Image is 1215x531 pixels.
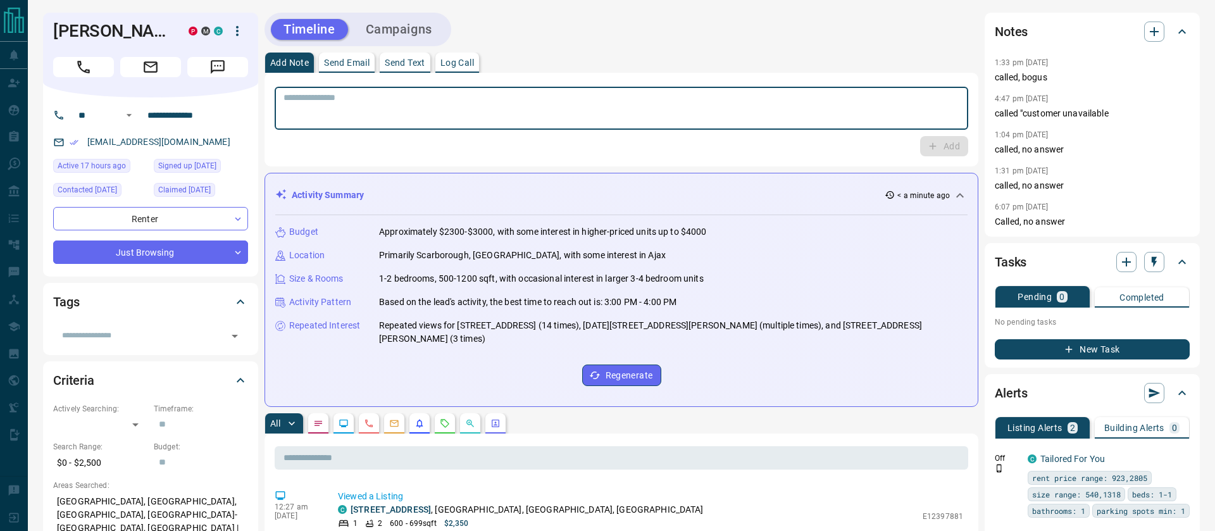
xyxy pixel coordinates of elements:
p: Completed [1119,293,1164,302]
p: $0 - $2,500 [53,453,147,473]
span: Email [120,57,181,77]
div: Mon Jan 23 2023 [53,183,147,201]
h1: [PERSON_NAME] [53,21,170,41]
span: beds: 1-1 [1132,488,1172,501]
p: Actively Searching: [53,403,147,415]
span: Claimed [DATE] [158,184,211,196]
button: Open [121,108,137,123]
p: Areas Searched: [53,480,248,491]
a: Tailored For You [1040,454,1105,464]
p: Based on the lead's activity, the best time to reach out is: 3:00 PM - 4:00 PM [379,296,676,309]
p: [DATE] [275,511,319,520]
p: 6:07 pm [DATE] [995,203,1049,211]
span: Signed up [DATE] [158,159,216,172]
p: Send Email [324,58,370,67]
span: Contacted [DATE] [58,184,117,196]
p: 2 [1070,423,1075,432]
p: 1-2 bedrooms, 500-1200 sqft, with occasional interest in larger 3-4 bedroom units [379,272,704,285]
p: Activity Summary [292,189,364,202]
p: $2,350 [444,518,469,529]
button: Open [226,327,244,345]
p: Location [289,249,325,262]
p: < a minute ago [897,190,950,201]
h2: Alerts [995,383,1028,403]
button: Regenerate [582,365,661,386]
svg: Requests [440,418,450,428]
p: Add Note [270,58,309,67]
svg: Email Verified [70,138,78,147]
p: Primarily Scarborough, [GEOGRAPHIC_DATA], with some interest in Ajax [379,249,666,262]
p: 600 - 699 sqft [390,518,436,529]
p: called "customer unavailable [995,107,1190,120]
h2: Tags [53,292,79,312]
p: Pending [1018,292,1052,301]
p: Approximately $2300-$3000, with some interest in higher-priced units up to $4000 [379,225,707,239]
div: Mon Jan 16 2023 [154,159,248,177]
p: Log Call [440,58,474,67]
p: called, no answer [995,143,1190,156]
a: [EMAIL_ADDRESS][DOMAIN_NAME] [87,137,230,147]
p: 0 [1059,292,1064,301]
p: Activity Pattern [289,296,351,309]
p: Repeated Interest [289,319,360,332]
div: Tags [53,287,248,317]
button: Timeline [271,19,348,40]
p: No pending tasks [995,313,1190,332]
h2: Notes [995,22,1028,42]
svg: Notes [313,418,323,428]
p: 12:27 am [275,503,319,511]
svg: Lead Browsing Activity [339,418,349,428]
p: 1:33 pm [DATE] [995,58,1049,67]
p: 1:04 pm [DATE] [995,130,1049,139]
svg: Push Notification Only [995,464,1004,473]
p: Off [995,453,1020,464]
div: Renter [53,207,248,230]
svg: Emails [389,418,399,428]
span: parking spots min: 1 [1097,504,1185,517]
p: Timeframe: [154,403,248,415]
p: 1 [353,518,358,529]
div: Notes [995,16,1190,47]
p: Building Alerts [1104,423,1164,432]
button: New Task [995,339,1190,359]
p: Send Text [385,58,425,67]
div: mrloft.ca [201,27,210,35]
svg: Agent Actions [490,418,501,428]
svg: Calls [364,418,374,428]
a: [STREET_ADDRESS] [351,504,431,515]
p: Listing Alerts [1007,423,1062,432]
div: Activity Summary< a minute ago [275,184,968,207]
span: Message [187,57,248,77]
p: All [270,419,280,428]
button: Campaigns [353,19,445,40]
p: Search Range: [53,441,147,453]
div: Mon Sep 15 2025 [53,159,147,177]
p: called, bogus [995,71,1190,84]
h2: Tasks [995,252,1026,272]
svg: Listing Alerts [414,418,425,428]
p: Repeated views for [STREET_ADDRESS] (14 times), [DATE][STREET_ADDRESS][PERSON_NAME] (multiple tim... [379,319,968,346]
h2: Criteria [53,370,94,390]
div: condos.ca [338,505,347,514]
div: condos.ca [1028,454,1037,463]
p: Budget: [154,441,248,453]
div: Alerts [995,378,1190,408]
div: condos.ca [214,27,223,35]
p: E12397881 [923,511,963,522]
p: Size & Rooms [289,272,344,285]
div: Mon Jan 16 2023 [154,183,248,201]
p: Budget [289,225,318,239]
p: called, no answer [995,179,1190,192]
p: Called, no answer [995,215,1190,228]
svg: Opportunities [465,418,475,428]
div: property.ca [189,27,197,35]
div: Tasks [995,247,1190,277]
p: , [GEOGRAPHIC_DATA], [GEOGRAPHIC_DATA], [GEOGRAPHIC_DATA] [351,503,704,516]
div: Just Browsing [53,241,248,264]
span: size range: 540,1318 [1032,488,1121,501]
p: Viewed a Listing [338,490,963,503]
div: Criteria [53,365,248,396]
span: Call [53,57,114,77]
span: rent price range: 923,2805 [1032,472,1147,484]
p: 0 [1172,423,1177,432]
